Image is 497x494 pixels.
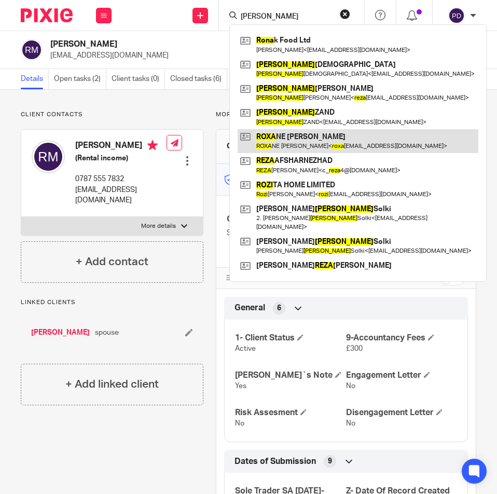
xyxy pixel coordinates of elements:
[75,140,167,153] h4: [PERSON_NAME]
[54,69,106,89] a: Open tasks (2)
[235,333,346,344] h4: 1- Client Status
[170,69,227,89] a: Closed tasks (6)
[235,420,244,427] span: No
[346,382,355,390] span: No
[328,456,332,466] span: 9
[346,370,457,381] h4: Engagement Letter
[75,174,167,184] p: 0787 555 7832
[31,327,90,338] a: [PERSON_NAME]
[50,50,335,61] p: [EMAIL_ADDRESS][DOMAIN_NAME]
[234,456,316,467] span: Dates of Submission
[227,228,346,238] p: Sole Trader
[65,376,159,392] h4: + Add linked client
[235,407,346,418] h4: Risk Assesment
[75,153,167,163] h5: (Rental income)
[448,7,465,24] img: svg%3E
[346,420,355,427] span: No
[112,69,165,89] a: Client tasks (0)
[227,274,346,282] h4: CUSTOM FIELDS
[75,185,167,206] p: [EMAIL_ADDRESS][DOMAIN_NAME]
[346,345,363,352] span: £300
[235,345,256,352] span: Active
[21,111,203,119] p: Client contacts
[95,327,119,338] span: spouse
[21,8,73,22] img: Pixie
[50,39,278,50] h2: [PERSON_NAME]
[21,39,43,61] img: svg%3E
[235,382,246,390] span: Yes
[76,254,148,270] h4: + Add contact
[234,303,265,313] span: General
[346,407,457,418] h4: Disengagement Letter
[32,140,65,173] img: svg%3E
[277,303,281,313] span: 6
[240,12,333,22] input: Search
[224,169,365,190] p: Master code for secure communications and files
[227,141,279,152] h3: Client manager
[21,69,49,89] a: Details
[216,111,476,119] p: More details
[340,9,350,19] button: Clear
[141,222,176,230] p: More details
[235,370,346,381] h4: [PERSON_NAME]`s Note
[147,140,158,150] i: Primary
[346,333,457,344] h4: 9-Accountancy Fees
[227,214,346,225] h4: Client type
[21,298,203,307] p: Linked clients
